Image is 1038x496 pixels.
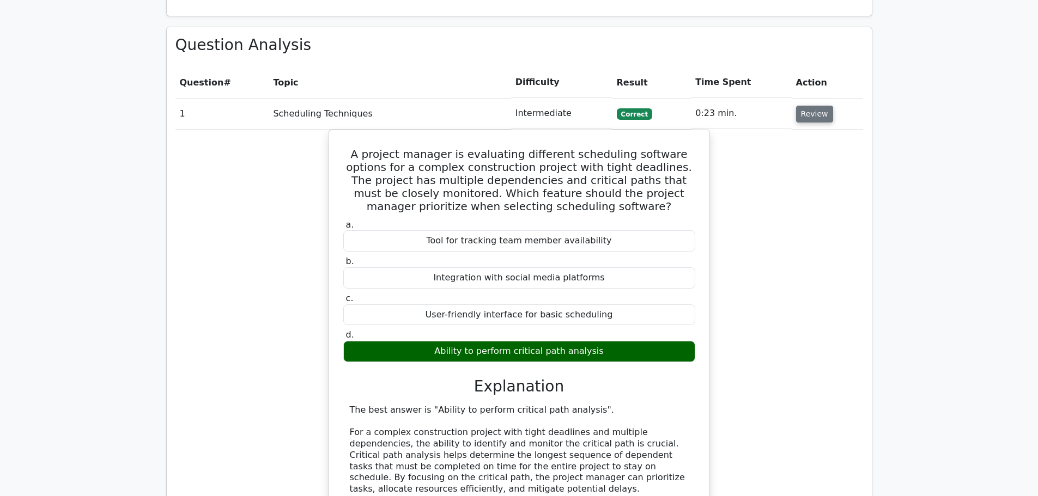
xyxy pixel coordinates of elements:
[691,67,791,98] th: Time Spent
[346,256,354,266] span: b.
[617,108,652,119] span: Correct
[511,67,612,98] th: Difficulty
[346,219,354,230] span: a.
[342,148,696,213] h5: A project manager is evaluating different scheduling software options for a complex construction ...
[796,106,833,123] button: Review
[269,67,511,98] th: Topic
[346,293,354,303] span: c.
[175,67,269,98] th: #
[691,98,791,129] td: 0:23 min.
[792,67,863,98] th: Action
[612,67,691,98] th: Result
[175,98,269,129] td: 1
[180,77,224,88] span: Question
[346,329,354,340] span: d.
[343,304,695,326] div: User-friendly interface for basic scheduling
[343,230,695,252] div: Tool for tracking team member availability
[175,36,863,54] h3: Question Analysis
[350,377,689,396] h3: Explanation
[511,98,612,129] td: Intermediate
[343,341,695,362] div: Ability to perform critical path analysis
[343,267,695,289] div: Integration with social media platforms
[269,98,511,129] td: Scheduling Techniques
